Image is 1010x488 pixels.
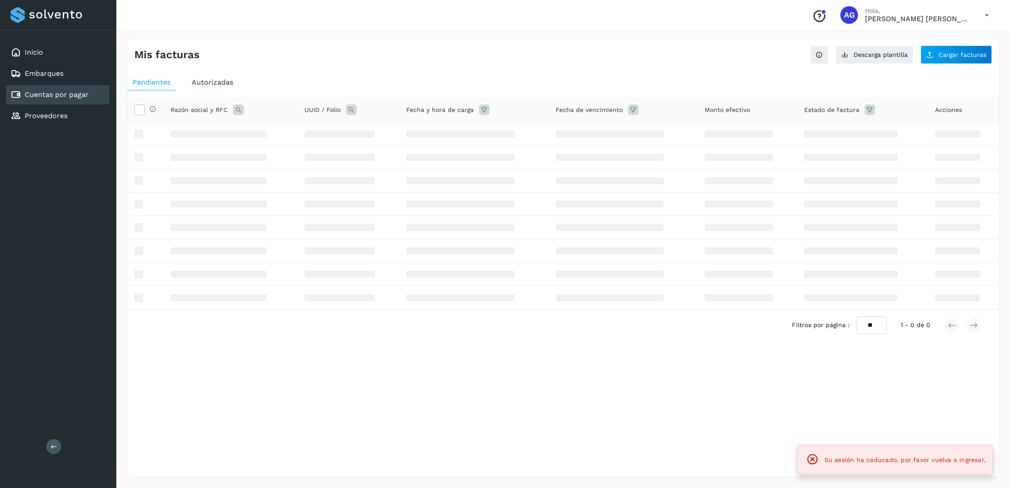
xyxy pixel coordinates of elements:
button: Descarga plantilla [835,45,913,64]
button: Cargar facturas [921,45,992,64]
span: UUID / Folio [304,105,341,115]
span: Su sesión ha caducado, por favor vuelva a ingresar. [824,456,986,463]
span: Pendientes [133,78,171,86]
p: Abigail Gonzalez Leon [865,15,971,23]
a: Inicio [25,48,43,56]
span: Monto efectivo [705,105,750,115]
span: Filtros por página : [792,320,850,330]
a: Proveedores [25,112,67,120]
div: Inicio [6,43,109,62]
span: Cargar facturas [939,52,986,58]
span: Fecha de vencimiento [556,105,623,115]
span: Autorizadas [192,78,233,86]
span: Estado de factura [804,105,859,115]
span: Razón social y RFC [171,105,228,115]
p: Hola, [865,7,971,15]
div: Embarques [6,64,109,83]
div: Proveedores [6,106,109,126]
h4: Mis facturas [134,48,200,61]
span: Fecha y hora de carga [406,105,474,115]
div: Cuentas por pagar [6,85,109,104]
a: Embarques [25,69,63,78]
a: Cuentas por pagar [25,90,89,99]
span: 1 - 0 de 0 [901,320,930,330]
span: Descarga plantilla [854,52,908,58]
span: Acciones [935,105,962,115]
